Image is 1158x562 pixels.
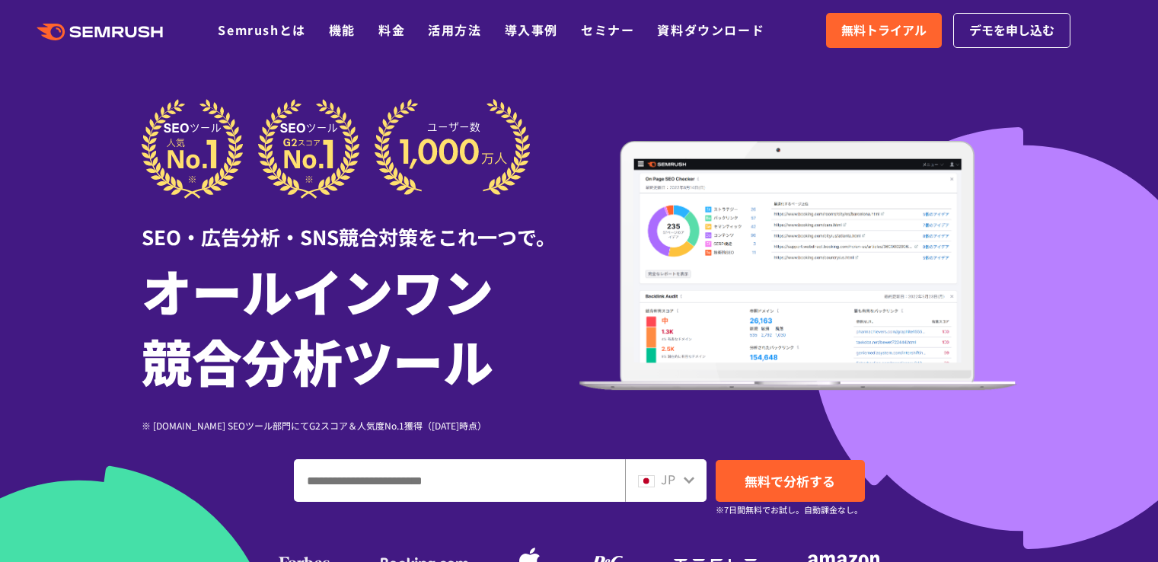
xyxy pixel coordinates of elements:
[657,21,764,39] a: 資料ダウンロード
[378,21,405,39] a: 料金
[142,418,579,433] div: ※ [DOMAIN_NAME] SEOツール部門にてG2スコア＆人気度No.1獲得（[DATE]時点）
[953,13,1070,48] a: デモを申し込む
[218,21,305,39] a: Semrushとは
[428,21,481,39] a: 活用方法
[329,21,356,39] a: 機能
[661,470,675,488] span: JP
[716,503,863,517] small: ※7日間無料でお試し。自動課金なし。
[841,21,927,40] span: 無料トライアル
[505,21,558,39] a: 導入事例
[716,460,865,502] a: 無料で分析する
[826,13,942,48] a: 無料トライアル
[745,471,835,490] span: 無料で分析する
[295,460,624,501] input: ドメイン、キーワードまたはURLを入力してください
[581,21,634,39] a: セミナー
[142,199,579,251] div: SEO・広告分析・SNS競合対策をこれ一つで。
[142,255,579,395] h1: オールインワン 競合分析ツール
[969,21,1054,40] span: デモを申し込む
